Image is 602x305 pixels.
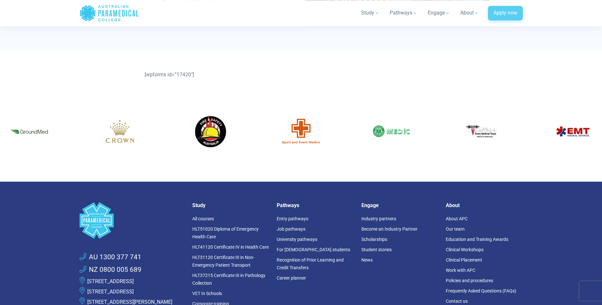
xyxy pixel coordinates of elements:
[361,216,396,221] a: Industry partners
[277,237,317,242] a: University pathways
[277,257,344,270] a: Recognition of Prior Learning and Credit Transfers
[446,237,508,242] a: Education and Training Awards
[261,107,341,156] div: 6 / 60
[351,107,432,156] div: 7 / 60
[10,112,49,151] img: Logo
[80,3,139,24] a: Australian Paramedical College
[456,4,483,22] a: About
[192,291,222,296] a: VET In Schools
[446,288,516,293] a: Frequently Asked Questions (FAQs)
[191,112,230,151] img: Logo
[386,4,421,22] a: Pathways
[277,216,308,221] a: Entry pathways
[87,278,134,284] a: [STREET_ADDRESS]
[446,268,475,273] a: Work with APC
[446,247,483,252] a: Clinical Workshops
[192,226,259,239] a: HLT51020 Diploma of Emergency Health Care
[446,278,493,283] a: Policies and procedures
[277,275,306,281] a: Career planner
[553,112,592,151] img: Logo
[282,112,320,151] img: Logo
[80,202,185,239] a: Space
[170,107,251,156] div: 5 / 60
[79,107,160,156] div: 4 / 60
[442,107,522,156] div: 8 / 60
[277,202,354,208] h5: Pathways
[87,299,172,305] a: [STREET_ADDRESS][PERSON_NAME]
[192,273,265,286] a: HLT37215 Certificate III in Pathology Collection
[488,6,523,21] a: Apply now
[361,226,417,232] a: Become an Industry Partner
[361,202,438,208] h5: Engage
[361,237,387,242] a: Scholarships
[192,255,254,268] a: HLT31120 Certificate III in Non-Emergency Patient Transport
[446,202,523,208] h5: About
[80,265,141,275] a: NZ 0800 005 689
[277,226,305,232] a: Job pathways
[446,299,468,304] a: Contact us
[446,226,464,232] a: Our team
[357,4,383,22] a: Study
[192,202,269,208] h5: Study
[277,247,350,252] a: For [DEMOGRAPHIC_DATA] students
[87,289,134,295] a: [STREET_ADDRESS]
[141,71,461,79] div: [wpforms id=”17420″]
[361,257,373,262] a: News
[446,216,468,221] a: About APC
[446,257,482,262] a: Clinical Placement
[372,112,411,151] img: Logo
[80,252,141,262] a: AU 1300 377 741
[100,112,139,151] img: Logo
[424,4,454,22] a: Engage
[463,112,502,151] img: Logo
[192,216,214,221] a: All courses
[192,244,269,250] a: HLT41120 Certificate IV in Health Care
[361,247,392,252] a: Student stories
